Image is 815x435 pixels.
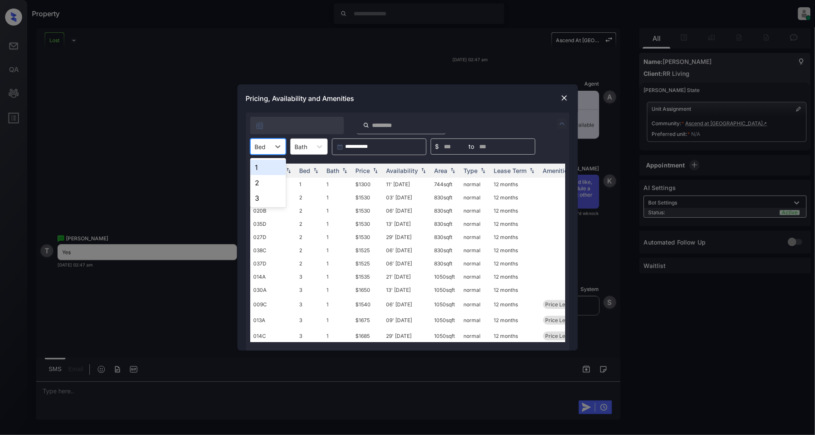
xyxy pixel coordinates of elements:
[491,312,540,328] td: 12 months
[340,168,349,174] img: sorting
[383,297,431,312] td: 06' [DATE]
[491,270,540,283] td: 12 months
[383,244,431,257] td: 06' [DATE]
[323,328,352,344] td: 1
[371,168,380,174] img: sorting
[352,244,383,257] td: $1525
[479,168,487,174] img: sorting
[491,244,540,257] td: 12 months
[296,178,323,191] td: 1
[250,190,286,206] div: 3
[431,270,460,283] td: 1050 sqft
[491,204,540,217] td: 12 months
[250,283,296,297] td: 030A
[431,204,460,217] td: 830 sqft
[383,312,431,328] td: 09' [DATE]
[383,217,431,230] td: 13' [DATE]
[323,257,352,270] td: 1
[431,230,460,244] td: 830 sqft
[546,333,577,339] span: Price Leader
[491,297,540,312] td: 12 months
[491,217,540,230] td: 12 months
[352,191,383,204] td: $1530
[383,191,431,204] td: 03' [DATE]
[469,142,475,151] span: to
[352,230,383,244] td: $1530
[460,204,491,217] td: normal
[449,168,457,174] img: sorting
[296,204,323,217] td: 2
[323,283,352,297] td: 1
[460,244,491,257] td: normal
[323,312,352,328] td: 1
[464,167,478,174] div: Type
[352,217,383,230] td: $1530
[296,191,323,204] td: 2
[250,270,296,283] td: 014A
[327,167,340,174] div: Bath
[431,178,460,191] td: 744 sqft
[323,178,352,191] td: 1
[250,312,296,328] td: 013A
[296,312,323,328] td: 3
[312,168,320,174] img: sorting
[491,328,540,344] td: 12 months
[431,191,460,204] td: 830 sqft
[323,191,352,204] td: 1
[352,312,383,328] td: $1675
[546,301,577,308] span: Price Leader
[250,230,296,244] td: 027D
[296,244,323,257] td: 2
[543,167,572,174] div: Amenities
[560,94,569,102] img: close
[431,257,460,270] td: 830 sqft
[352,257,383,270] td: $1525
[386,167,418,174] div: Availability
[546,317,577,323] span: Price Leader
[323,230,352,244] td: 1
[491,283,540,297] td: 12 months
[460,217,491,230] td: normal
[528,168,536,174] img: sorting
[352,204,383,217] td: $1530
[491,230,540,244] td: 12 months
[460,191,491,204] td: normal
[296,328,323,344] td: 3
[431,217,460,230] td: 830 sqft
[431,297,460,312] td: 1050 sqft
[300,167,311,174] div: Bed
[431,244,460,257] td: 830 sqft
[296,230,323,244] td: 2
[491,257,540,270] td: 12 months
[284,168,293,174] img: sorting
[352,283,383,297] td: $1650
[250,297,296,312] td: 009C
[352,328,383,344] td: $1685
[383,283,431,297] td: 13' [DATE]
[250,217,296,230] td: 035D
[494,167,527,174] div: Lease Term
[460,328,491,344] td: normal
[460,297,491,312] td: normal
[460,283,491,297] td: normal
[296,283,323,297] td: 3
[557,118,567,129] img: icon-zuma
[460,270,491,283] td: normal
[356,167,370,174] div: Price
[296,257,323,270] td: 2
[383,270,431,283] td: 21' [DATE]
[296,297,323,312] td: 3
[323,297,352,312] td: 1
[250,204,296,217] td: 020B
[352,178,383,191] td: $1300
[460,178,491,191] td: normal
[491,191,540,204] td: 12 months
[250,160,286,175] div: 1
[296,270,323,283] td: 3
[383,257,431,270] td: 06' [DATE]
[383,328,431,344] td: 29' [DATE]
[383,178,431,191] td: 11' [DATE]
[460,257,491,270] td: normal
[435,167,448,174] div: Area
[352,297,383,312] td: $1540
